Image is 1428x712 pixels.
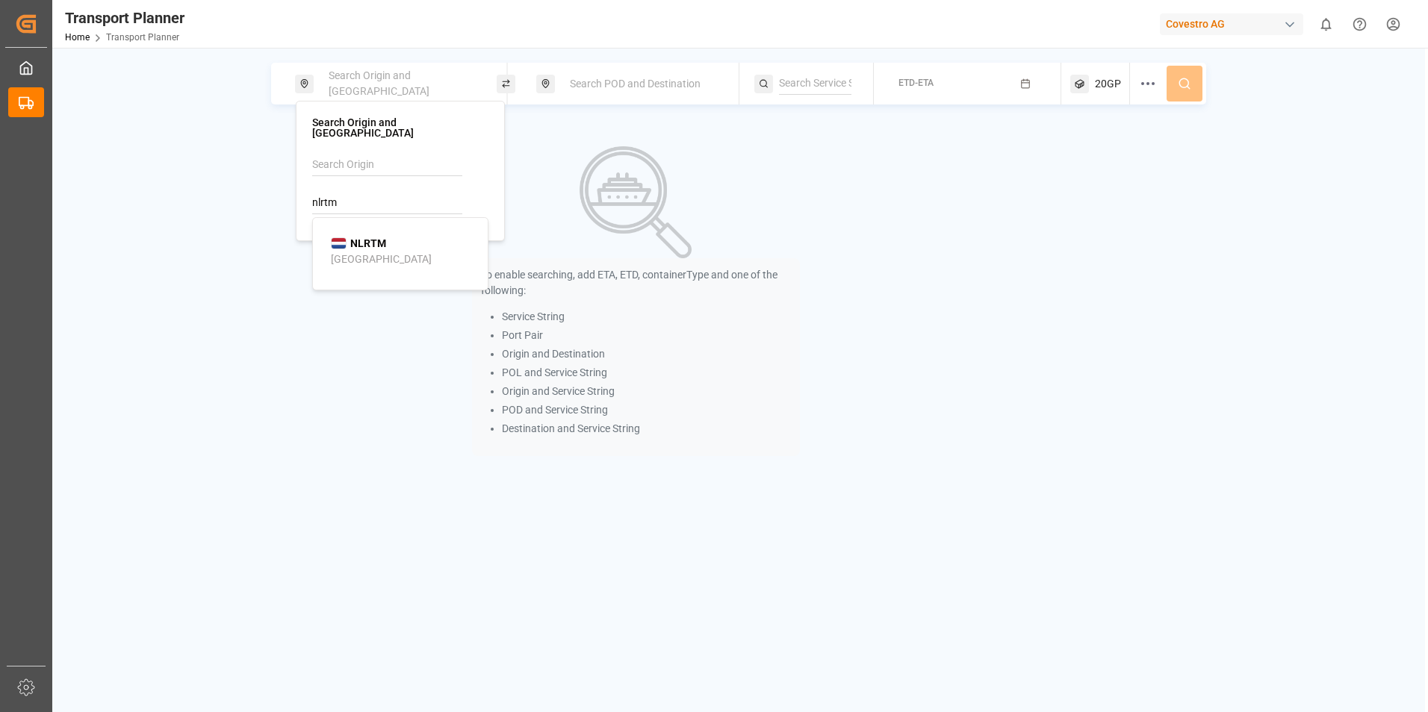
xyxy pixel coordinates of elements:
input: Search Service String [779,72,851,95]
a: Home [65,32,90,43]
button: ETD-ETA [883,69,1052,99]
span: Search POD and Destination [570,78,701,90]
h4: Search Origin and [GEOGRAPHIC_DATA] [312,117,488,138]
span: ETD-ETA [898,78,934,88]
input: Search Origin [312,154,462,176]
p: To enable searching, add ETA, ETD, containerType and one of the following: [481,267,791,299]
button: show 0 new notifications [1309,7,1343,41]
li: Port Pair [502,328,791,343]
span: 20GP [1095,76,1121,92]
span: Search Origin and [GEOGRAPHIC_DATA] [329,69,429,97]
b: NLRTM [350,237,386,249]
button: Help Center [1343,7,1376,41]
input: Search POL [312,192,462,214]
li: Origin and Destination [502,346,791,362]
div: Transport Planner [65,7,184,29]
li: POL and Service String [502,365,791,381]
img: country [331,237,347,249]
li: Service String [502,309,791,325]
button: Covestro AG [1160,10,1309,38]
div: [GEOGRAPHIC_DATA] [331,252,432,267]
li: Destination and Service String [502,421,791,437]
div: Covestro AG [1160,13,1303,35]
li: POD and Service String [502,402,791,418]
img: Search [580,146,692,258]
li: Origin and Service String [502,384,791,399]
